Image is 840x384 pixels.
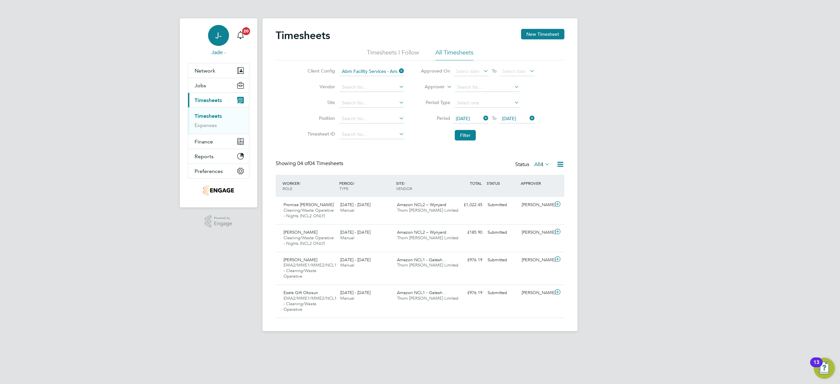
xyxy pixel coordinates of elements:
div: SITE [394,177,451,194]
span: Preferences [195,168,223,174]
li: All Timesheets [435,49,473,60]
a: Powered byEngage [205,215,233,228]
div: £976.19 [451,255,485,266]
span: Powered by [214,215,232,221]
span: [DATE] - [DATE] [340,202,370,207]
a: J-Jade - [188,25,249,56]
span: Engage [214,221,232,226]
button: Open Resource Center, 13 new notifications [814,358,835,379]
h2: Timesheets [276,29,330,42]
span: Select date [502,68,526,74]
label: Client Config [305,68,335,74]
span: Select date [456,68,479,74]
div: APPROVER [519,177,553,189]
div: [PERSON_NAME] [519,288,553,298]
span: Manual [340,262,354,268]
span: TOTAL [470,181,482,186]
span: TYPE [339,186,348,191]
label: Vendor [305,84,335,90]
label: Approved On [421,68,450,74]
span: Cleaning/Waste Operative - Nights (NCL2 ONLY) [283,207,334,219]
div: Status [515,160,551,169]
span: To [490,114,498,122]
span: Timesheets [195,97,222,103]
button: Timesheets [188,93,249,107]
span: [DATE] [502,116,516,121]
span: [PERSON_NAME] [283,257,317,263]
div: Timesheets [188,107,249,134]
span: VENDOR [396,186,412,191]
div: WORKER [281,177,338,194]
label: Site [305,99,335,105]
span: / [299,181,301,186]
button: Preferences [188,164,249,178]
div: £976.19 [451,288,485,298]
div: Submitted [485,288,519,298]
span: To [490,67,498,75]
span: Esele Gift Okosun [283,290,318,295]
div: [PERSON_NAME] [519,255,553,266]
span: Thorn [PERSON_NAME] Limited [397,262,458,268]
label: Period Type [421,99,450,105]
label: Timesheet ID [305,131,335,137]
span: Jade - [188,49,249,56]
span: Finance [195,139,213,145]
span: Amazon NCL2 – Wynyard [397,202,446,207]
button: Jobs [188,78,249,93]
a: Timesheets [195,113,222,119]
span: / [404,181,405,186]
span: / [353,181,355,186]
label: Position [305,115,335,121]
li: Timesheets I Follow [367,49,419,60]
div: Submitted [485,255,519,266]
span: [DATE] - [DATE] [340,229,370,235]
button: Reports [188,149,249,163]
label: Approver [415,84,445,90]
span: ROLE [283,186,292,191]
span: Thorn [PERSON_NAME] Limited [397,207,458,213]
span: Manual [340,235,354,241]
div: STATUS [485,177,519,189]
span: 04 of [297,160,309,167]
span: Reports [195,153,214,160]
span: Network [195,68,215,74]
input: Search for... [455,83,519,92]
input: Search for... [340,98,404,108]
div: Showing [276,160,345,167]
span: Thorn [PERSON_NAME] Limited [397,295,458,301]
img: thornbaker-logo-retina.png [203,185,234,196]
span: EMA2/MME1/MME2/NCL1 - Cleaning/Waste Operative [283,295,337,312]
input: Search for... [340,114,404,123]
button: New Timesheet [521,29,564,39]
div: [PERSON_NAME] [519,200,553,210]
span: [DATE] - [DATE] [340,257,370,263]
nav: Main navigation [180,18,257,207]
span: Jobs [195,82,206,89]
div: £185.90 [451,227,485,238]
label: All [534,161,550,168]
button: Finance [188,134,249,149]
button: Filter [455,130,476,140]
a: 20 [234,25,247,46]
span: Cleaning/Waste Operative - Nights (NCL2 ONLY) [283,235,334,246]
span: EMA2/MME1/MME2/NCL1 - Cleaning/Waste Operative [283,262,337,279]
input: Select one [455,98,519,108]
span: Manual [340,295,354,301]
input: Search for... [340,83,404,92]
div: £1,022.45 [451,200,485,210]
span: Amazon NCL1 - Gatesh… [397,290,447,295]
span: Amazon NCL1 - Gatesh… [397,257,447,263]
div: 13 [813,362,819,371]
div: Submitted [485,227,519,238]
a: Go to home page [188,185,249,196]
span: [PERSON_NAME] [283,229,317,235]
span: 04 Timesheets [297,160,343,167]
span: Promise [PERSON_NAME] [283,202,334,207]
span: Manual [340,207,354,213]
span: J- [215,31,222,40]
span: Thorn [PERSON_NAME] Limited [397,235,458,241]
div: PERIOD [338,177,394,194]
div: [PERSON_NAME] [519,227,553,238]
span: 20 [242,27,250,35]
span: [DATE] - [DATE] [340,290,370,295]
